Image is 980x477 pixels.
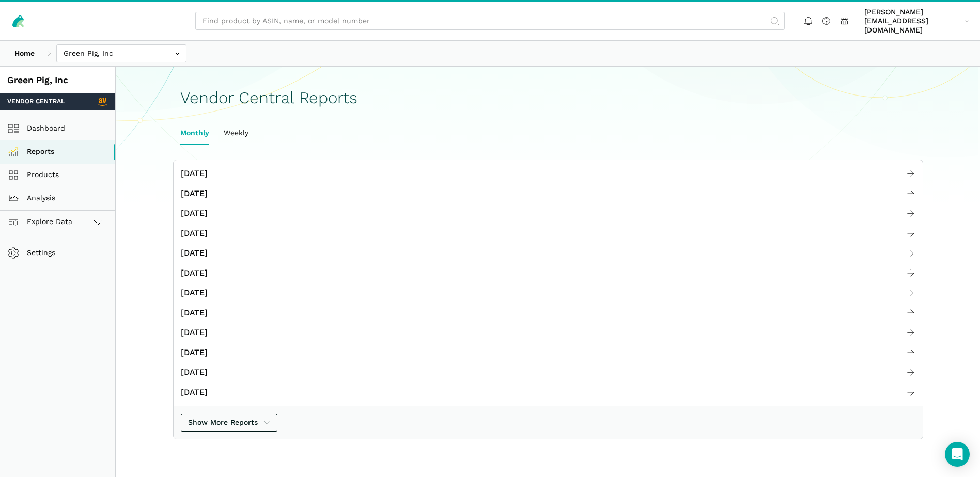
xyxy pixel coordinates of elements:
[7,44,42,62] a: Home
[945,442,970,467] div: Open Intercom Messenger
[174,383,923,403] a: [DATE]
[864,8,961,35] span: [PERSON_NAME][EMAIL_ADDRESS][DOMAIN_NAME]
[174,164,923,184] a: [DATE]
[195,12,785,30] input: Find product by ASIN, name, or model number
[181,227,208,240] span: [DATE]
[174,303,923,323] a: [DATE]
[174,263,923,283] a: [DATE]
[181,346,208,359] span: [DATE]
[174,323,923,343] a: [DATE]
[181,167,208,180] span: [DATE]
[181,207,208,220] span: [DATE]
[181,414,278,432] button: Show More Reports
[216,121,256,145] a: Weekly
[174,224,923,244] a: [DATE]
[7,97,65,106] span: Vendor Central
[174,362,923,383] a: [DATE]
[180,89,916,107] h1: Vendor Central Reports
[11,216,72,228] span: Explore Data
[181,267,208,280] span: [DATE]
[56,44,186,62] input: Green Pig, Inc
[181,247,208,260] span: [DATE]
[181,326,208,339] span: [DATE]
[174,283,923,303] a: [DATE]
[174,184,923,204] a: [DATE]
[173,121,216,145] a: Monthly
[174,203,923,224] a: [DATE]
[181,386,208,399] span: [DATE]
[188,417,258,428] span: Show More Reports
[181,366,208,379] span: [DATE]
[174,343,923,363] a: [DATE]
[181,187,208,200] span: [DATE]
[861,6,973,37] a: [PERSON_NAME][EMAIL_ADDRESS][DOMAIN_NAME]
[181,307,208,320] span: [DATE]
[174,243,923,263] a: [DATE]
[181,287,208,299] span: [DATE]
[7,74,108,87] div: Green Pig, Inc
